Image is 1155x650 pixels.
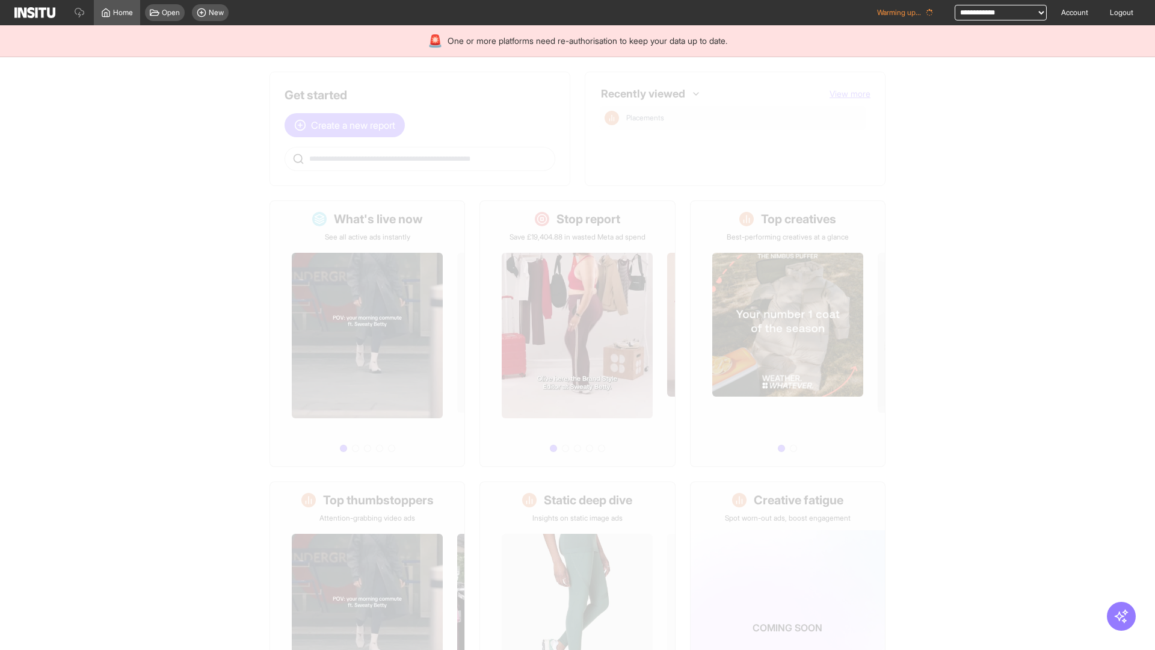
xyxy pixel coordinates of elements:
[428,32,443,49] div: 🚨
[209,8,224,17] span: New
[448,35,727,47] span: One or more platforms need re-authorisation to keep your data up to date.
[14,7,55,18] img: Logo
[113,8,133,17] span: Home
[162,8,180,17] span: Open
[877,8,921,17] span: Warming up...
